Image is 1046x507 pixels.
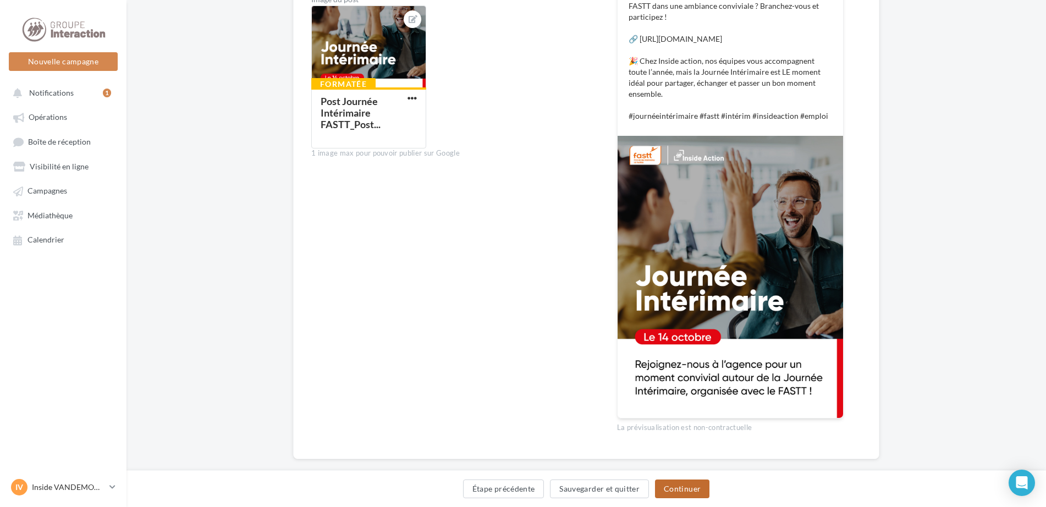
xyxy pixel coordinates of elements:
[321,95,381,130] div: Post Journée Intérimaire FASTT_Post...
[7,205,120,225] a: Médiathèque
[463,480,544,498] button: Étape précédente
[27,211,73,220] span: Médiathèque
[30,162,89,171] span: Visibilité en ligne
[7,131,120,152] a: Boîte de réception
[311,148,599,158] div: 1 image max pour pouvoir publier sur Google
[15,482,23,493] span: IV
[103,89,111,97] div: 1
[1009,470,1035,496] div: Open Intercom Messenger
[311,78,376,90] div: Formatée
[7,229,120,249] a: Calendrier
[32,482,105,493] p: Inside VANDEMOORTELE
[7,82,115,102] button: Notifications 1
[27,186,67,196] span: Campagnes
[617,418,844,433] div: La prévisualisation est non-contractuelle
[7,180,120,200] a: Campagnes
[9,477,118,498] a: IV Inside VANDEMOORTELE
[550,480,649,498] button: Sauvegarder et quitter
[9,52,118,71] button: Nouvelle campagne
[7,107,120,126] a: Opérations
[29,113,67,122] span: Opérations
[29,88,74,97] span: Notifications
[655,480,709,498] button: Continuer
[27,235,64,245] span: Calendrier
[28,137,91,146] span: Boîte de réception
[7,156,120,176] a: Visibilité en ligne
